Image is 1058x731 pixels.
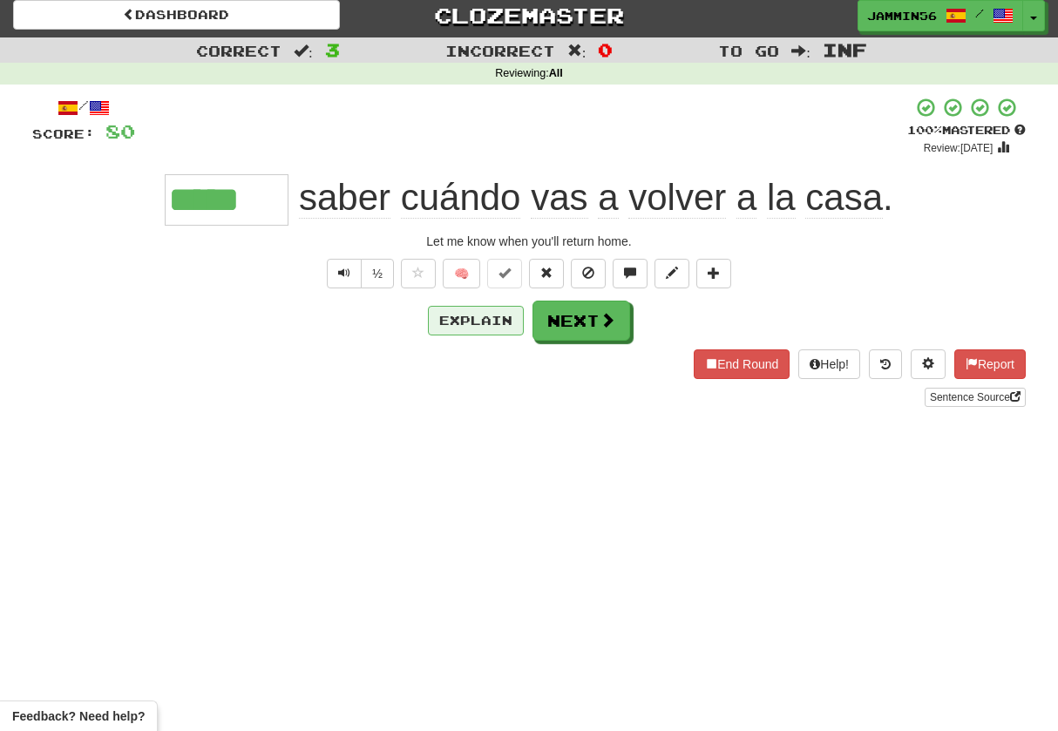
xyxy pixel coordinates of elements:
button: Discuss sentence (alt+u) [613,259,648,288]
span: 0 [598,39,613,60]
button: 🧠 [443,259,480,288]
span: : [294,44,313,58]
span: Open feedback widget [12,707,145,725]
div: Let me know when you'll return home. [32,233,1026,250]
span: saber [299,177,390,219]
button: End Round [694,349,790,379]
span: a [598,177,618,219]
span: casa [805,177,883,219]
span: 100 % [907,123,942,137]
span: 3 [325,39,340,60]
button: Explain [428,306,524,335]
strong: All [549,67,563,79]
span: vas [531,177,587,219]
button: Play sentence audio (ctl+space) [327,259,362,288]
button: Next [532,301,630,341]
span: Score: [32,126,95,141]
div: / [32,97,135,118]
button: Favorite sentence (alt+f) [401,259,436,288]
span: Incorrect [445,42,555,59]
button: Set this sentence to 100% Mastered (alt+m) [487,259,522,288]
button: Reset to 0% Mastered (alt+r) [529,259,564,288]
button: Ignore sentence (alt+i) [571,259,606,288]
a: Sentence Source [925,388,1026,407]
button: Help! [798,349,860,379]
span: la [767,177,796,219]
button: ½ [361,259,394,288]
button: Add to collection (alt+a) [696,259,731,288]
span: Correct [196,42,281,59]
div: Mastered [907,123,1026,139]
span: a [736,177,756,219]
span: Inf [823,39,867,60]
span: : [791,44,810,58]
span: cuándo [401,177,521,219]
span: : [567,44,587,58]
span: / [975,7,984,19]
small: Review: [DATE] [924,142,994,154]
span: 80 [105,120,135,142]
span: jammin56 [867,8,937,24]
span: . [288,177,892,219]
button: Edit sentence (alt+d) [654,259,689,288]
button: Round history (alt+y) [869,349,902,379]
span: To go [718,42,779,59]
button: Report [954,349,1026,379]
div: Text-to-speech controls [323,259,394,288]
span: volver [628,177,726,219]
